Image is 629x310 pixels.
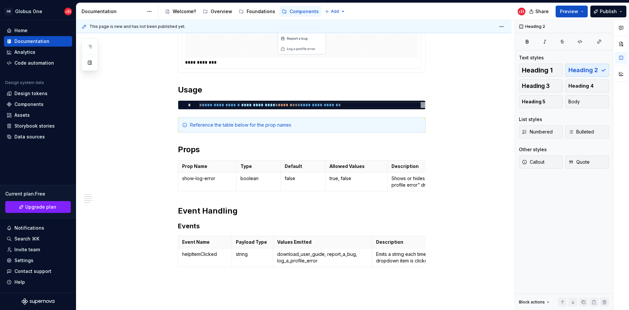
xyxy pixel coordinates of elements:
[178,221,426,231] h3: Events
[14,279,25,285] div: Help
[4,58,72,68] a: Code automation
[247,8,275,15] div: Foundations
[182,239,228,245] p: Event Name
[4,88,72,99] a: Design tokens
[277,251,368,264] p: download_user_guide, report_a_bug, log_a_profile_error
[565,125,609,138] button: Bulleted
[82,8,143,15] div: Documentation
[277,239,368,245] p: Values Emitted
[519,155,563,169] button: Callout
[522,159,544,165] span: Callout
[22,298,54,305] svg: Supernova Logo
[4,234,72,244] button: Search ⌘K
[526,6,553,17] button: Share
[519,95,563,108] button: Heading 5
[14,101,44,108] div: Components
[590,6,626,17] button: Publish
[1,4,75,18] button: GBGlobus OneGlobus Bank UX Team
[178,144,426,155] h2: Props
[290,8,319,15] div: Components
[89,24,185,29] span: This page is new and has not been published yet.
[560,8,578,15] span: Preview
[285,163,322,170] p: Default
[4,255,72,266] a: Settings
[568,83,594,89] span: Heading 4
[14,257,33,264] div: Settings
[522,83,550,89] span: Heading 3
[600,8,617,15] span: Publish
[14,246,40,253] div: Invite team
[5,191,71,197] div: Current plan : Free
[331,9,339,14] span: Add
[4,99,72,110] a: Components
[4,244,72,255] a: Invite team
[522,129,553,135] span: Numbered
[279,6,321,17] a: Components
[236,251,269,258] p: string
[14,49,35,55] div: Analytics
[14,112,30,118] div: Assets
[519,298,551,307] div: Block actions
[391,163,463,170] p: Description
[64,8,72,15] img: Globus Bank UX Team
[330,175,383,182] p: true, false
[240,175,276,182] p: boolean
[240,163,276,170] p: Type
[4,223,72,233] button: Notifications
[568,129,594,135] span: Bulleted
[4,277,72,287] button: Help
[4,132,72,142] a: Data sources
[376,239,438,245] p: Description
[565,95,609,108] button: Body
[14,38,49,45] div: Documentation
[4,47,72,57] a: Analytics
[14,236,39,242] div: Search ⌘K
[519,64,563,77] button: Heading 1
[5,201,71,213] button: Upgrade plan
[285,175,322,182] p: false
[236,6,278,17] a: Foundations
[565,155,609,169] button: Quote
[568,98,580,105] span: Body
[200,6,235,17] a: Overview
[14,225,44,231] div: Notifications
[14,60,54,66] div: Code automation
[518,8,525,15] img: Globus Bank UX Team
[182,163,232,170] p: Prop Name
[173,8,196,15] div: Welcome!!
[178,206,426,216] h2: Event Handling
[522,98,545,105] span: Heading 5
[535,8,549,15] span: Share
[323,7,347,16] button: Add
[182,251,228,258] p: helpItemClicked
[519,125,563,138] button: Numbered
[14,123,55,129] div: Storybook stories
[519,146,547,153] div: Other styles
[14,90,48,97] div: Design tokens
[391,175,463,188] p: Shows or hides the “log a profile error” dropdown item
[211,8,232,15] div: Overview
[178,85,426,95] h2: Usage
[25,204,56,210] span: Upgrade plan
[15,8,42,15] div: Globus One
[565,79,609,93] button: Heading 4
[4,25,72,36] a: Home
[162,6,199,17] a: Welcome!!
[568,159,590,165] span: Quote
[14,268,51,275] div: Contact support
[190,122,421,128] div: Reference the table below for the prop names
[4,266,72,277] button: Contact support
[236,239,269,245] p: Payload Type
[14,134,45,140] div: Data sources
[4,121,72,131] a: Storybook stories
[4,36,72,47] a: Documentation
[4,110,72,120] a: Assets
[14,27,28,34] div: Home
[556,6,588,17] button: Preview
[376,251,438,264] p: Emits a string each time a dropdown item is clicked
[519,79,563,93] button: Heading 3
[182,175,232,182] p: show-log-error
[519,54,544,61] div: Text styles
[162,5,321,18] div: Page tree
